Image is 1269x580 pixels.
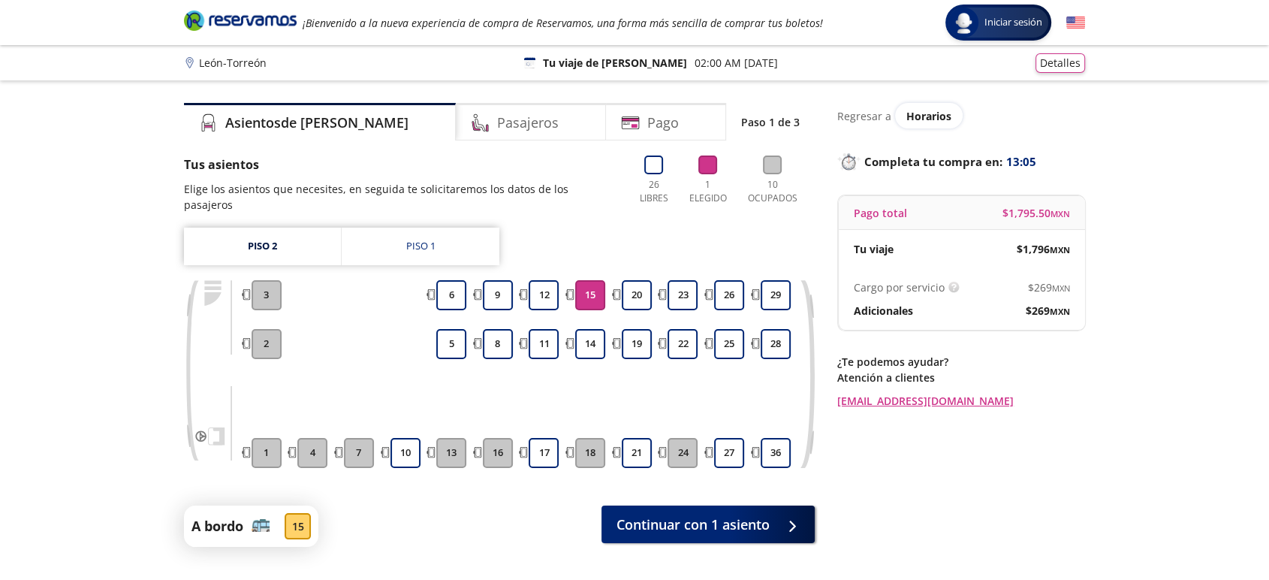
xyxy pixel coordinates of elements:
button: 11 [529,329,559,359]
i: Brand Logo [184,9,297,32]
button: 28 [761,329,791,359]
p: Elige los asientos que necesites, en seguida te solicitaremos los datos de los pasajeros [184,181,618,213]
p: Atención a clientes [837,370,1085,385]
span: Continuar con 1 asiento [616,515,770,535]
button: 8 [483,329,513,359]
p: 02:00 AM [DATE] [695,55,778,71]
a: Piso 1 [342,228,499,265]
h4: Pasajeros [497,113,559,133]
button: 12 [529,280,559,310]
p: Regresar a [837,108,891,124]
button: 17 [529,438,559,468]
button: 6 [436,280,466,310]
a: [EMAIL_ADDRESS][DOMAIN_NAME] [837,393,1085,409]
span: $ 269 [1028,279,1070,295]
button: 5 [436,329,466,359]
p: León - Torreón [199,55,267,71]
button: 9 [483,280,513,310]
p: Tu viaje de [PERSON_NAME] [543,55,687,71]
button: 19 [622,329,652,359]
a: Brand Logo [184,9,297,36]
span: $ 1,795.50 [1002,205,1070,221]
button: 18 [575,438,605,468]
span: 13:05 [1006,153,1036,171]
span: $ 1,796 [1017,241,1070,257]
button: 27 [714,438,744,468]
button: 22 [668,329,698,359]
div: Regresar a ver horarios [837,103,1085,128]
p: Adicionales [854,303,913,319]
button: 23 [668,280,698,310]
button: 13 [436,438,466,468]
button: 14 [575,329,605,359]
small: MXN [1050,244,1070,255]
button: 16 [483,438,513,468]
a: Piso 2 [184,228,341,265]
small: MXN [1052,282,1070,294]
button: 36 [761,438,791,468]
p: Tus asientos [184,156,618,174]
div: 15 [285,513,311,539]
button: English [1066,14,1085,32]
button: 3 [252,280,282,310]
span: Horarios [906,109,951,123]
p: Paso 1 de 3 [741,114,800,130]
p: 10 Ocupados [741,178,803,205]
span: Iniciar sesión [978,15,1048,30]
button: 1 [252,438,282,468]
button: 24 [668,438,698,468]
button: 10 [390,438,420,468]
p: Tu viaje [854,241,894,257]
p: 26 Libres [633,178,674,205]
em: ¡Bienvenido a la nueva experiencia de compra de Reservamos, una forma más sencilla de comprar tus... [303,16,823,30]
button: 15 [575,280,605,310]
h4: Pago [647,113,679,133]
span: $ 269 [1026,303,1070,319]
button: 26 [714,280,744,310]
button: Continuar con 1 asiento [601,506,815,543]
button: 29 [761,280,791,310]
p: A bordo [191,516,243,536]
p: Cargo por servicio [854,279,945,295]
p: Completa tu compra en : [837,151,1085,172]
p: 1 Elegido [686,178,731,205]
small: MXN [1050,306,1070,317]
h4: Asientos de [PERSON_NAME] [225,113,408,133]
button: 25 [714,329,744,359]
small: MXN [1050,208,1070,219]
button: 2 [252,329,282,359]
button: Detalles [1035,53,1085,73]
button: 20 [622,280,652,310]
button: 21 [622,438,652,468]
button: 7 [344,438,374,468]
button: 4 [297,438,327,468]
div: Piso 1 [406,239,436,254]
p: Pago total [854,205,907,221]
p: ¿Te podemos ayudar? [837,354,1085,370]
